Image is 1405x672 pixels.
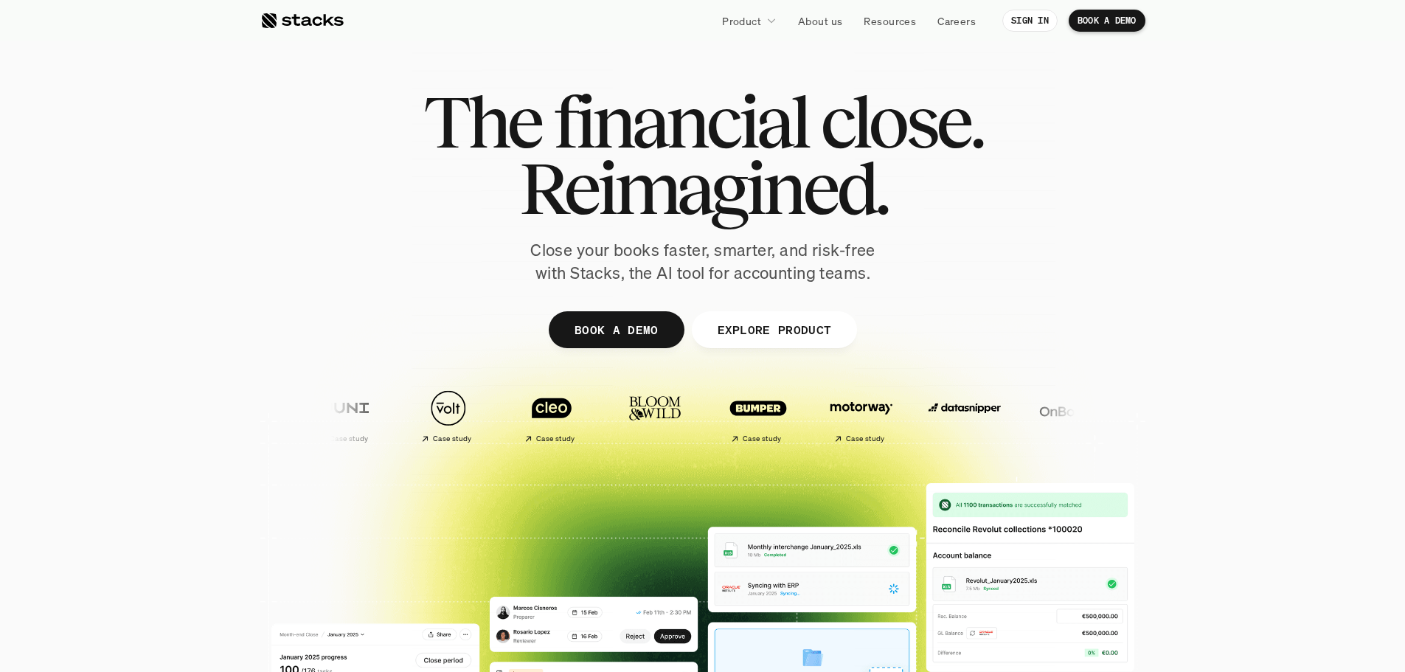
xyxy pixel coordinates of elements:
[548,311,684,348] a: BOOK A DEMO
[432,434,471,443] h2: Case study
[297,382,393,449] a: Case study
[937,13,976,29] p: Careers
[553,89,808,155] span: financial
[518,239,887,285] p: Close your books faster, smarter, and risk-free with Stacks, the AI tool for accounting teams.
[820,89,982,155] span: close.
[710,382,806,449] a: Case study
[400,382,496,449] a: Case study
[742,434,781,443] h2: Case study
[1011,15,1049,26] p: SIGN IN
[813,382,909,449] a: Case study
[722,13,761,29] p: Product
[845,434,884,443] h2: Case study
[855,7,925,34] a: Resources
[504,382,600,449] a: Case study
[329,434,368,443] h2: Case study
[1078,15,1137,26] p: BOOK A DEMO
[518,155,887,221] span: Reimagined.
[691,311,857,348] a: EXPLORE PRODUCT
[798,13,842,29] p: About us
[574,319,658,340] p: BOOK A DEMO
[1002,10,1058,32] a: SIGN IN
[929,7,985,34] a: Careers
[535,434,575,443] h2: Case study
[1069,10,1145,32] a: BOOK A DEMO
[789,7,851,34] a: About us
[864,13,916,29] p: Resources
[423,89,541,155] span: The
[717,319,831,340] p: EXPLORE PRODUCT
